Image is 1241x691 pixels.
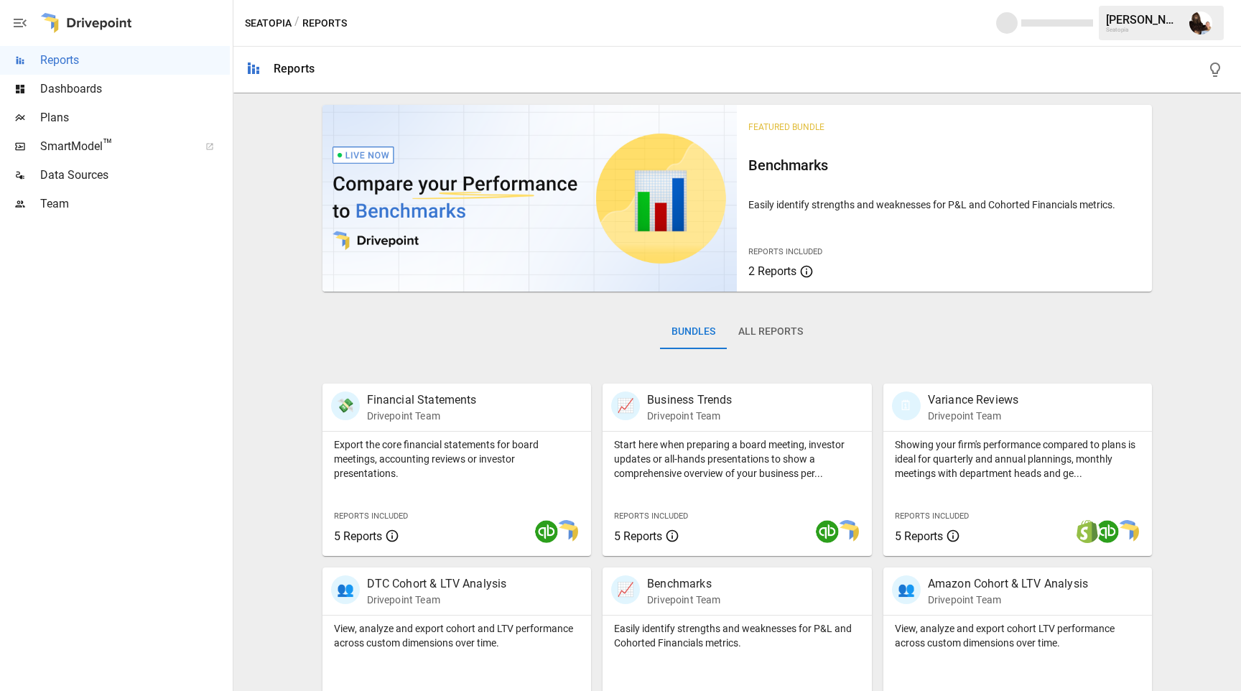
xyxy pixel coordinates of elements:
span: Reports Included [334,511,408,521]
span: SmartModel [40,138,190,155]
div: Seatopia [1106,27,1181,33]
p: View, analyze and export cohort and LTV performance across custom dimensions over time. [334,621,580,650]
p: Business Trends [647,391,732,409]
span: Data Sources [40,167,230,184]
p: Drivepoint Team [928,593,1088,607]
p: Amazon Cohort & LTV Analysis [928,575,1088,593]
span: 2 Reports [748,264,796,278]
span: Reports Included [748,247,822,256]
span: Team [40,195,230,213]
button: Ryan Dranginis [1181,3,1221,43]
img: quickbooks [1096,520,1119,543]
img: smart model [555,520,578,543]
span: Reports Included [614,511,688,521]
p: Drivepoint Team [367,409,477,423]
button: Seatopia [245,14,292,32]
p: Drivepoint Team [647,409,732,423]
span: 5 Reports [895,529,943,543]
span: 5 Reports [614,529,662,543]
p: Easily identify strengths and weaknesses for P&L and Cohorted Financials metrics. [614,621,860,650]
button: Bundles [660,315,727,349]
div: 🗓 [892,391,921,420]
span: ™ [103,136,113,154]
span: Reports [40,52,230,69]
img: shopify [1076,520,1099,543]
p: Drivepoint Team [928,409,1018,423]
div: 📈 [611,575,640,604]
p: Benchmarks [647,575,720,593]
p: Financial Statements [367,391,477,409]
span: Reports Included [895,511,969,521]
h6: Benchmarks [748,154,1140,177]
p: View, analyze and export cohort LTV performance across custom dimensions over time. [895,621,1141,650]
p: Drivepoint Team [367,593,507,607]
span: 5 Reports [334,529,382,543]
div: 📈 [611,391,640,420]
img: video thumbnail [322,105,738,292]
p: Export the core financial statements for board meetings, accounting reviews or investor presentat... [334,437,580,481]
img: quickbooks [535,520,558,543]
span: Featured Bundle [748,122,824,132]
p: Showing your firm's performance compared to plans is ideal for quarterly and annual plannings, mo... [895,437,1141,481]
img: smart model [1116,520,1139,543]
p: DTC Cohort & LTV Analysis [367,575,507,593]
div: Reports [274,62,315,75]
p: Drivepoint Team [647,593,720,607]
div: 👥 [331,575,360,604]
div: [PERSON_NAME] [1106,13,1181,27]
img: smart model [836,520,859,543]
div: 👥 [892,575,921,604]
p: Variance Reviews [928,391,1018,409]
img: Ryan Dranginis [1189,11,1212,34]
p: Easily identify strengths and weaknesses for P&L and Cohorted Financials metrics. [748,198,1140,212]
p: Start here when preparing a board meeting, investor updates or all-hands presentations to show a ... [614,437,860,481]
div: 💸 [331,391,360,420]
img: quickbooks [816,520,839,543]
span: Plans [40,109,230,126]
div: / [294,14,299,32]
span: Dashboards [40,80,230,98]
button: All Reports [727,315,814,349]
